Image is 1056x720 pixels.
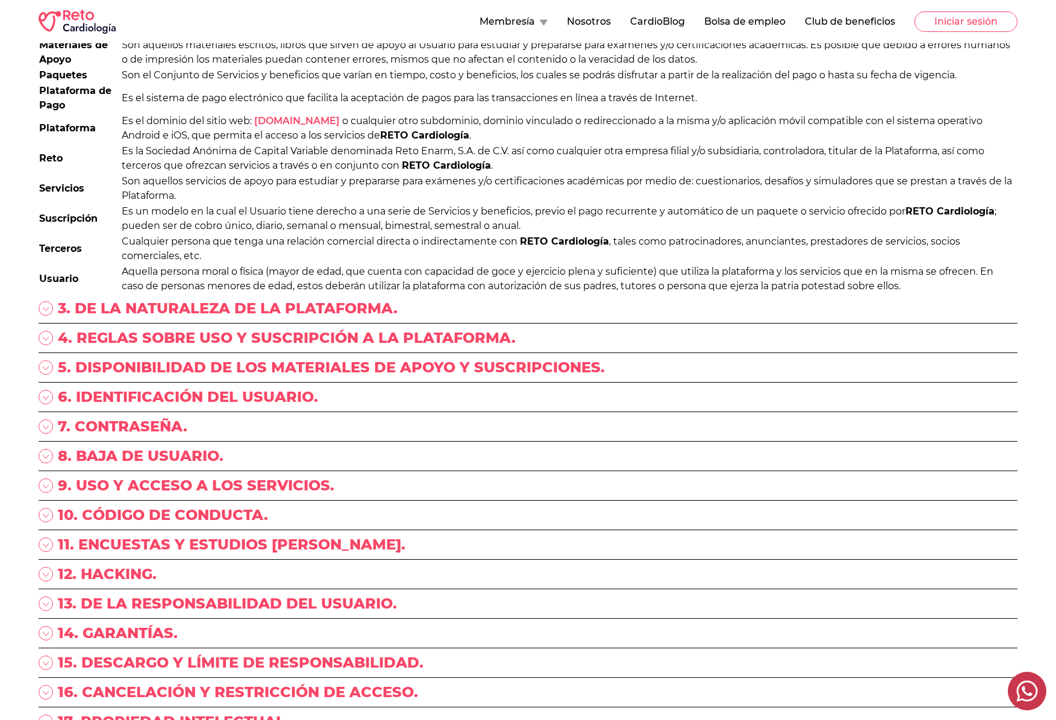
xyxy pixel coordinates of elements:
p: 12. HACKING. [58,565,157,584]
span: RETO Cardiología [402,160,491,171]
p: 15. DESCARGO Y LÍMITE DE RESPONSABILIDAD. [58,653,423,672]
p: 13. DE LA RESPONSABILIDAD DEL USUARIO. [58,594,397,613]
p: 8. BAJA DE USUARIO. [58,446,223,466]
td: Cualquier persona que tenga una relación comercial directa o indirectamente con , tales como patr... [121,234,1017,264]
td: Es el dominio del sitio web: o cualquier otro subdominio, dominio vinculado o redireccionado a la... [121,113,1017,143]
td: Son aquellos materiales escritos, libros que sirven de apoyo al Usuario para estudiar y preparars... [121,37,1017,67]
button: Membresía [480,14,548,29]
button: Nosotros [567,14,611,29]
p: 5. DISPONIBILIDAD DE LOS MATERIALES DE APOYO Y SUSCRIPCIONES. [58,358,605,377]
p: 10. CÓDIGO DE CONDUCTA. [58,506,268,525]
td: Es un modelo en la cual el Usuario tiene derecho a una serie de Servicios y beneficios, previo el... [121,204,1017,234]
p: 3. DE LA NATURALEZA DE LA PLATAFORMA. [58,299,398,318]
td: Usuario [39,264,121,294]
td: Es la Sociedad Anónima de Capital Variable denominada Reto Enarm, S.A. de C.V. así como cualquier... [121,143,1017,174]
span: RETO Cardiología [520,236,609,247]
button: Iniciar sesión [914,11,1017,32]
td: Paquetes [39,67,121,83]
button: CardioBlog [630,14,685,29]
a: [DOMAIN_NAME] [254,115,340,127]
span: RETO Cardiología [905,205,995,217]
p: 7. CONTRASEÑA. [58,417,187,436]
td: Reto [39,143,121,174]
td: Son el Conjunto de Servicios y beneficios que varían en tiempo, costo y beneficios, los cuales se... [121,67,1017,83]
p: 14. GARANTÍAS. [58,624,178,643]
p: 9. USO Y ACCESO A LOS SERVICIOS. [58,476,334,495]
td: Materiales de Apoyo [39,37,121,67]
p: 6. IDENTIFICACIÓN DEL USUARIO. [58,387,318,407]
p: 4. REGLAS SOBRE USO Y SUSCRIPCIÓN A LA PLATAFORMA. [58,328,516,348]
button: Bolsa de empleo [704,14,786,29]
td: Es el sistema de pago electrónico que facilita la aceptación de pagos para las transacciones en l... [121,83,1017,113]
td: Aquella persona moral o física (mayor de edad, que cuenta con capacidad de goce y ejercicio plena... [121,264,1017,294]
td: Terceros [39,234,121,264]
td: Servicios [39,174,121,204]
td: Son aquellos servicios de apoyo para estudiar y prepararse para exámenes y/o certificaciones acad... [121,174,1017,204]
td: Suscripción [39,204,121,234]
button: Club de beneficios [805,14,895,29]
p: 16. CANCELACIÓN Y RESTRICCIÓN DE ACCESO. [58,683,418,702]
span: RETO Cardiología [380,130,469,141]
td: Plataforma [39,113,121,143]
td: Plataforma de Pago [39,83,121,113]
p: 11. ENCUESTAS Y ESTUDIOS [PERSON_NAME]. [58,535,405,554]
img: RETO Cardio Logo [39,10,116,34]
